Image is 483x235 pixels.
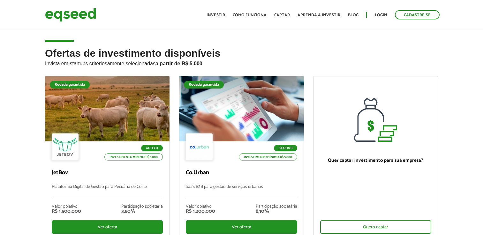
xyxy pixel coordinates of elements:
a: Investir [207,13,225,17]
p: Agtech [141,145,163,151]
div: Valor objetivo [52,204,81,209]
img: EqSeed [45,6,96,23]
div: Rodada garantida [184,81,224,89]
p: Invista em startups criteriosamente selecionadas [45,59,438,67]
a: Cadastre-se [395,10,440,19]
p: JetBov [52,169,163,176]
div: R$ 1.500.000 [52,209,81,214]
div: Ver oferta [186,220,297,234]
p: Quer captar investimento para sua empresa? [320,158,431,163]
p: Plataforma Digital de Gestão para Pecuária de Corte [52,184,163,198]
a: Login [375,13,387,17]
div: 8,10% [256,209,297,214]
div: Participação societária [121,204,163,209]
div: R$ 1.200.000 [186,209,215,214]
div: Quero captar [320,220,431,234]
a: Como funciona [233,13,267,17]
p: SaaS B2B [274,145,297,151]
p: Co.Urban [186,169,297,176]
div: Participação societária [256,204,297,209]
div: 3,50% [121,209,163,214]
h2: Ofertas de investimento disponíveis [45,48,438,76]
p: SaaS B2B para gestão de serviços urbanos [186,184,297,198]
a: Aprenda a investir [298,13,340,17]
strong: a partir de R$ 5.000 [155,61,202,66]
p: Investimento mínimo: R$ 5.000 [239,153,297,160]
div: Ver oferta [52,220,163,234]
a: Blog [348,13,358,17]
p: Investimento mínimo: R$ 5.000 [104,153,163,160]
div: Rodada garantida [50,81,90,89]
a: Captar [274,13,290,17]
div: Valor objetivo [186,204,215,209]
